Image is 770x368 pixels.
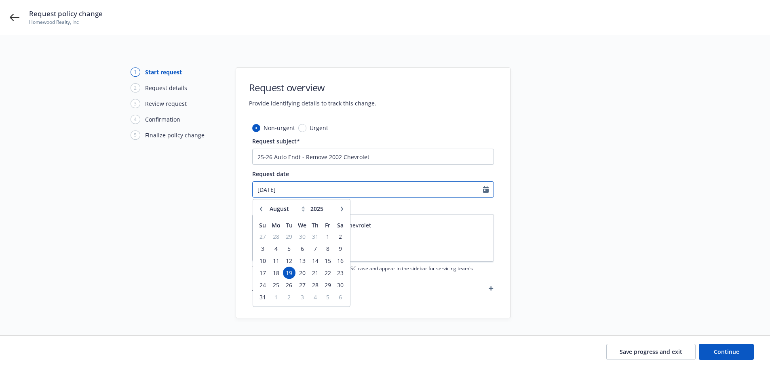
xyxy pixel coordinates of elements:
span: 13 [296,256,308,266]
span: 2 [284,292,295,302]
span: 31 [257,292,268,302]
td: 29 [283,230,295,242]
div: Start request [145,68,182,76]
span: 29 [322,280,333,290]
div: Review request [145,99,187,108]
span: 16 [335,256,346,266]
span: 8 [322,244,333,254]
span: We [298,221,306,229]
span: 5 [284,244,295,254]
td: 22 [321,267,334,279]
td: 7 [309,242,321,254]
td: 13 [295,254,309,267]
span: Save progress and exit [620,348,682,355]
span: Urgent [310,124,328,132]
button: Continue [699,344,754,360]
span: Th [312,221,319,229]
span: 20 [296,268,308,278]
td: 4 [269,242,283,254]
span: Request policy change [29,9,103,19]
span: 5 [322,292,333,302]
td: 31 [309,230,321,242]
span: 21 [310,268,321,278]
span: 4 [310,292,321,302]
td: 27 [295,279,309,291]
td: 2 [334,230,347,242]
span: 24 [257,280,268,290]
td: 6 [295,242,309,254]
td: 3 [295,291,309,303]
td: 19 [283,267,295,279]
td: 6 [334,291,347,303]
td: 17 [256,267,269,279]
span: 30 [335,280,346,290]
span: 27 [257,231,268,242]
td: 28 [269,230,283,242]
span: 3 [257,244,268,254]
td: 31 [256,291,269,303]
span: 6 [335,292,346,302]
td: 2 [283,291,295,303]
input: The subject will appear in the summary list view for quick reference. [252,149,494,165]
span: 28 [310,280,321,290]
span: 31 [310,231,321,242]
span: 27 [296,280,308,290]
td: 30 [295,230,309,242]
span: 29 [284,231,295,242]
span: 4 [270,244,282,254]
td: 14 [309,254,321,267]
td: 29 [321,279,334,291]
div: 1 [131,67,140,77]
span: Fr [325,221,330,229]
div: 3 [131,99,140,108]
input: Urgent [298,124,306,132]
span: 15 [322,256,333,266]
span: 6 [296,244,308,254]
td: 28 [309,279,321,291]
span: 17 [257,268,268,278]
span: Continue [714,348,739,355]
span: 11 [270,256,282,266]
span: Request subject* [252,137,300,145]
input: Non-urgent [252,124,260,132]
button: Save progress and exit [606,344,696,360]
td: 5 [283,242,295,254]
span: Homewood Realty, Inc [29,19,103,26]
td: 8 [321,242,334,254]
span: 12 [284,256,295,266]
td: 9 [334,242,347,254]
span: Tu [286,221,293,229]
h1: Request overview [249,81,376,94]
span: 19 [284,268,295,278]
svg: Calendar [483,186,489,193]
span: 22 [322,268,333,278]
span: Provide identifying details to track this change. [249,99,376,107]
span: 9 [335,244,346,254]
textarea: 25-26 Auto Endt - Remove 2002 Chevrolet [252,214,494,262]
span: Mo [272,221,281,229]
td: 4 [309,291,321,303]
td: 10 [256,254,269,267]
span: Attach request reference materials [252,284,347,293]
td: 25 [269,279,283,291]
td: 24 [256,279,269,291]
input: MM/DD/YYYY [253,182,483,197]
span: No files attached. [252,297,494,305]
span: 7 [310,244,321,254]
span: 1 [322,231,333,242]
span: Su [259,221,266,229]
td: 18 [269,267,283,279]
div: 4 [131,115,140,124]
td: 20 [295,267,309,279]
span: Request summary [252,203,302,210]
span: 3 [296,292,308,302]
td: 26 [283,279,295,291]
div: 5 [131,130,140,140]
td: 16 [334,254,347,267]
span: 1 [270,292,282,302]
span: Sa [337,221,344,229]
span: This information will be populated into the SSC case and appear in the sidebar for servicing team... [252,265,494,279]
td: 15 [321,254,334,267]
span: 10 [257,256,268,266]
